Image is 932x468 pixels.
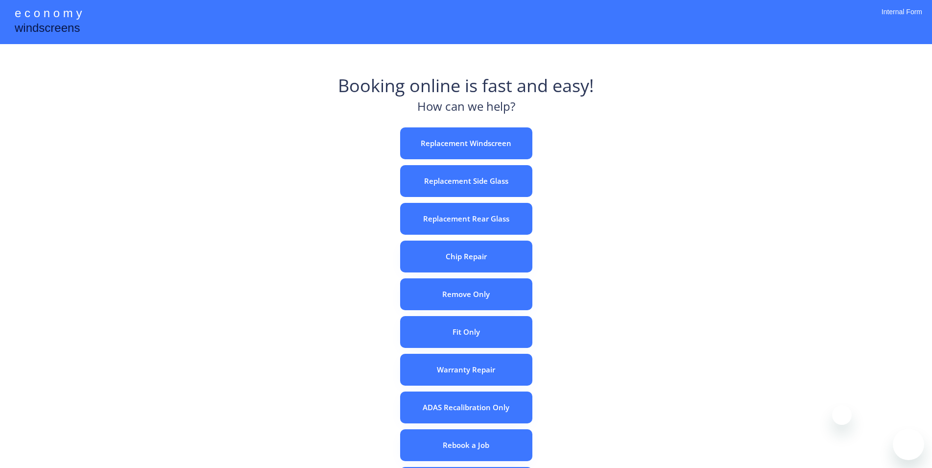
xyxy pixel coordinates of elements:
div: windscreens [15,20,80,39]
button: Chip Repair [400,241,532,272]
button: ADAS Recalibration Only [400,392,532,423]
div: Internal Form [882,7,922,29]
div: e c o n o m y [15,5,82,24]
button: Replacement Rear Glass [400,203,532,235]
button: Replacement Side Glass [400,165,532,197]
div: Booking online is fast and easy! [338,74,594,98]
iframe: Close message [832,405,852,425]
iframe: Button to launch messaging window [893,429,924,460]
button: Warranty Repair [400,354,532,386]
button: Replacement Windscreen [400,127,532,159]
button: Remove Only [400,278,532,310]
div: How can we help? [417,98,515,120]
button: Fit Only [400,316,532,348]
button: Rebook a Job [400,429,532,461]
